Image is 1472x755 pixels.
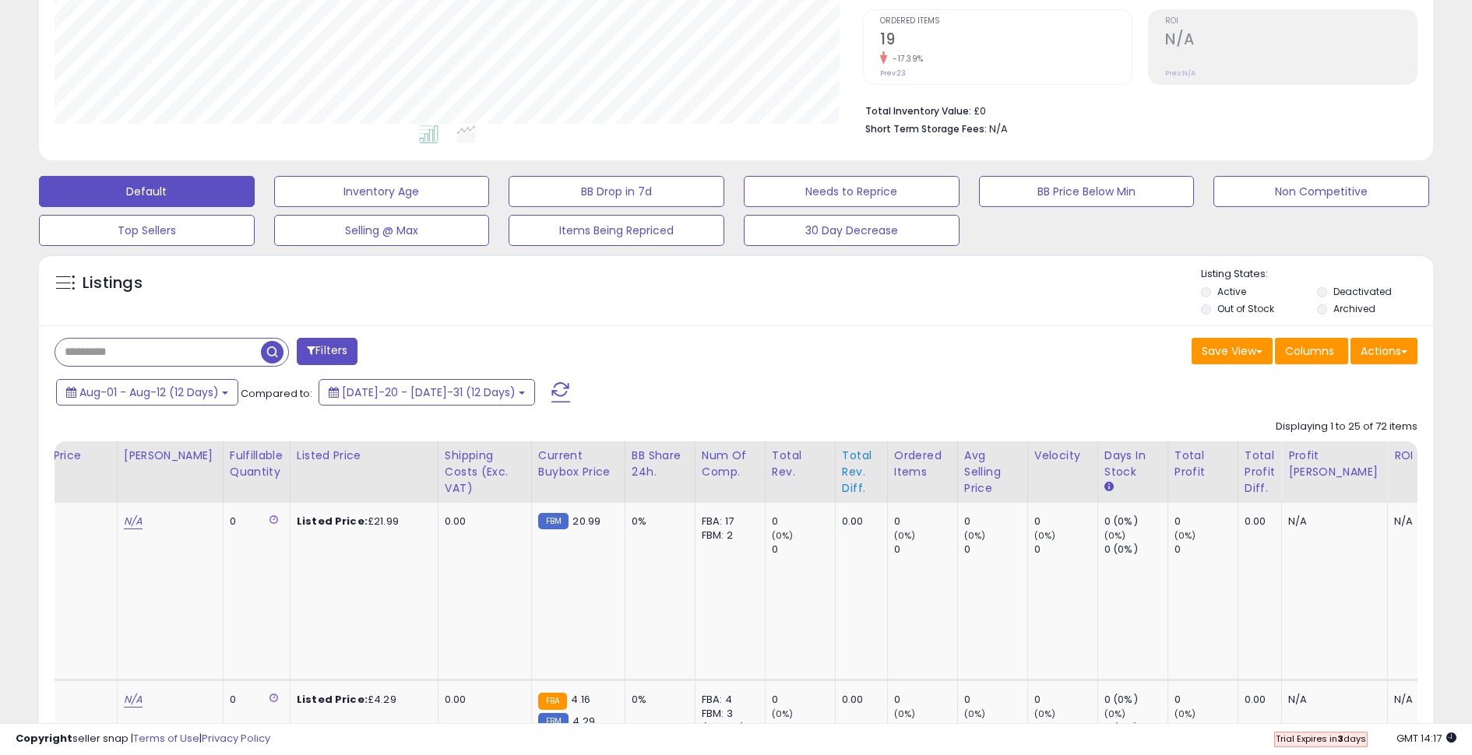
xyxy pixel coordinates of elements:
[230,693,278,707] div: 0
[1104,708,1126,720] small: (0%)
[1174,529,1196,542] small: (0%)
[572,514,600,528] span: 20.99
[571,692,590,707] span: 4.16
[1333,302,1375,315] label: Archived
[1165,17,1417,26] span: ROI
[297,338,357,365] button: Filters
[1104,543,1167,557] div: 0 (0%)
[842,514,875,528] div: 0.00
[964,448,1021,497] div: Avg Selling Price
[1174,514,1238,528] div: 0
[1201,267,1432,282] p: Listing States:
[894,693,957,707] div: 0
[702,693,753,707] div: FBA: 4
[1351,338,1417,364] button: Actions
[1245,693,1270,707] div: 0.00
[202,731,270,746] a: Privacy Policy
[772,448,829,480] div: Total Rev.
[16,731,72,746] strong: Copyright
[1288,448,1381,480] div: Profit [PERSON_NAME]
[39,176,255,207] button: Default
[274,215,490,246] button: Selling @ Max
[1174,448,1231,480] div: Total Profit
[1034,693,1097,707] div: 0
[865,100,1406,119] li: £0
[772,529,794,542] small: (0%)
[744,215,960,246] button: 30 Day Decrease
[1394,514,1446,528] div: N/A
[1174,693,1238,707] div: 0
[297,693,426,707] div: £4.29
[297,692,368,707] b: Listed Price:
[964,693,1027,707] div: 0
[79,385,219,400] span: Aug-01 - Aug-12 (12 Days)
[1217,302,1274,315] label: Out of Stock
[1104,529,1126,542] small: (0%)
[894,543,957,557] div: 0
[56,379,238,406] button: Aug-01 - Aug-12 (12 Days)
[744,176,960,207] button: Needs to Reprice
[1394,693,1446,707] div: N/A
[894,514,957,528] div: 0
[964,529,986,542] small: (0%)
[1285,343,1334,359] span: Columns
[297,448,431,464] div: Listed Price
[1174,708,1196,720] small: (0%)
[1245,448,1275,497] div: Total Profit Diff.
[342,385,516,400] span: [DATE]-20 - [DATE]-31 (12 Days)
[230,514,278,528] div: 0
[865,122,987,135] b: Short Term Storage Fees:
[964,543,1027,557] div: 0
[297,514,426,528] div: £21.99
[1104,514,1167,528] div: 0 (0%)
[509,215,724,246] button: Items Being Repriced
[989,121,1008,136] span: N/A
[772,514,835,528] div: 0
[124,692,143,708] a: N/A
[133,731,199,746] a: Terms of Use
[979,176,1195,207] button: BB Price Below Min
[894,448,951,480] div: Ordered Items
[880,30,1132,51] h2: 19
[1288,514,1375,528] div: N/A
[842,693,875,707] div: 0.00
[538,513,569,529] small: FBM
[83,272,143,294] h5: Listings
[124,514,143,529] a: N/A
[632,514,683,528] div: 0%
[702,528,753,543] div: FBM: 2
[230,448,283,480] div: Fulfillable Quantity
[241,386,312,401] span: Compared to:
[445,448,525,497] div: Shipping Costs (Exc. VAT)
[702,707,753,721] div: FBM: 3
[1288,693,1375,707] div: N/A
[632,448,688,480] div: BB Share 24h.
[274,176,490,207] button: Inventory Age
[1276,732,1366,745] span: Trial Expires in days
[1394,448,1451,464] div: ROI
[1245,514,1270,528] div: 0.00
[887,53,924,65] small: -17.39%
[39,215,255,246] button: Top Sellers
[1034,708,1056,720] small: (0%)
[1034,543,1097,557] div: 0
[1165,30,1417,51] h2: N/A
[538,448,618,480] div: Current Buybox Price
[124,448,217,464] div: [PERSON_NAME]
[445,693,519,707] div: 0.00
[632,693,683,707] div: 0%
[894,529,916,542] small: (0%)
[865,104,971,118] b: Total Inventory Value:
[1275,338,1348,364] button: Columns
[1276,420,1417,434] div: Displaying 1 to 25 of 72 items
[772,708,794,720] small: (0%)
[702,514,753,528] div: FBA: 17
[1104,480,1114,494] small: Days In Stock.
[1217,285,1246,298] label: Active
[1213,176,1429,207] button: Non Competitive
[509,176,724,207] button: BB Drop in 7d
[964,514,1027,528] div: 0
[1337,732,1343,745] b: 3
[319,379,535,406] button: [DATE]-20 - [DATE]-31 (12 Days)
[297,514,368,528] b: Listed Price:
